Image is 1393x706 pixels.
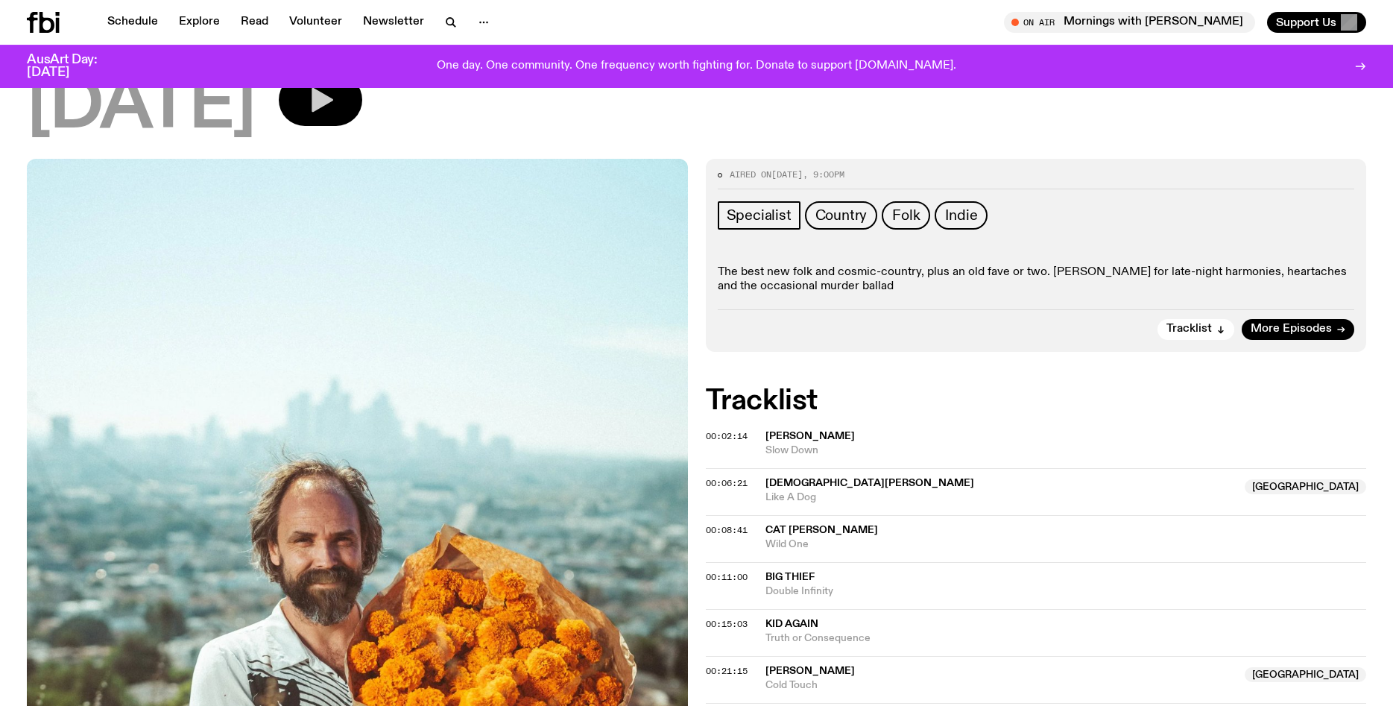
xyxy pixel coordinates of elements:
[771,168,803,180] span: [DATE]
[765,478,974,488] span: [DEMOGRAPHIC_DATA][PERSON_NAME]
[718,265,1355,294] p: The best new folk and cosmic-country, plus an old fave or two. [PERSON_NAME] for late-night harmo...
[170,12,229,33] a: Explore
[1166,324,1212,335] span: Tracklist
[706,573,748,581] button: 00:11:00
[706,524,748,536] span: 00:08:41
[27,54,122,79] h3: AusArt Day: [DATE]
[718,201,800,230] a: Specialist
[803,168,844,180] span: , 9:00pm
[730,168,771,180] span: Aired on
[765,619,818,629] span: Kid Again
[706,618,748,630] span: 00:15:03
[706,477,748,489] span: 00:06:21
[765,584,1367,599] span: Double Infinity
[354,12,433,33] a: Newsletter
[1157,319,1234,340] button: Tracklist
[437,60,956,73] p: One day. One community. One frequency worth fighting for. Donate to support [DOMAIN_NAME].
[706,479,748,488] button: 00:06:21
[706,620,748,628] button: 00:15:03
[765,525,878,535] span: Cat [PERSON_NAME]
[1267,12,1366,33] button: Support Us
[935,201,988,230] a: Indie
[98,12,167,33] a: Schedule
[765,444,1367,458] span: Slow Down
[1242,319,1354,340] a: More Episodes
[945,207,977,224] span: Indie
[1004,12,1255,33] button: On AirMornings with [PERSON_NAME]
[815,207,868,224] span: Country
[765,491,1236,505] span: Like A Dog
[280,12,351,33] a: Volunteer
[232,12,277,33] a: Read
[727,207,792,224] span: Specialist
[706,667,748,675] button: 00:21:15
[765,538,1367,552] span: Wild One
[882,201,930,230] a: Folk
[706,430,748,442] span: 00:02:14
[1245,479,1366,494] span: [GEOGRAPHIC_DATA]
[27,74,255,141] span: [DATE]
[765,572,815,582] span: Big Thief
[765,431,855,441] span: [PERSON_NAME]
[765,678,1236,693] span: Cold Touch
[706,665,748,677] span: 00:21:15
[805,201,878,230] a: Country
[1251,324,1332,335] span: More Episodes
[706,571,748,583] span: 00:11:00
[765,631,1367,646] span: Truth or Consequence
[1276,16,1336,29] span: Support Us
[1245,667,1366,682] span: [GEOGRAPHIC_DATA]
[706,432,748,441] button: 00:02:14
[706,526,748,535] button: 00:08:41
[765,666,855,676] span: [PERSON_NAME]
[892,207,920,224] span: Folk
[706,388,1367,415] h2: Tracklist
